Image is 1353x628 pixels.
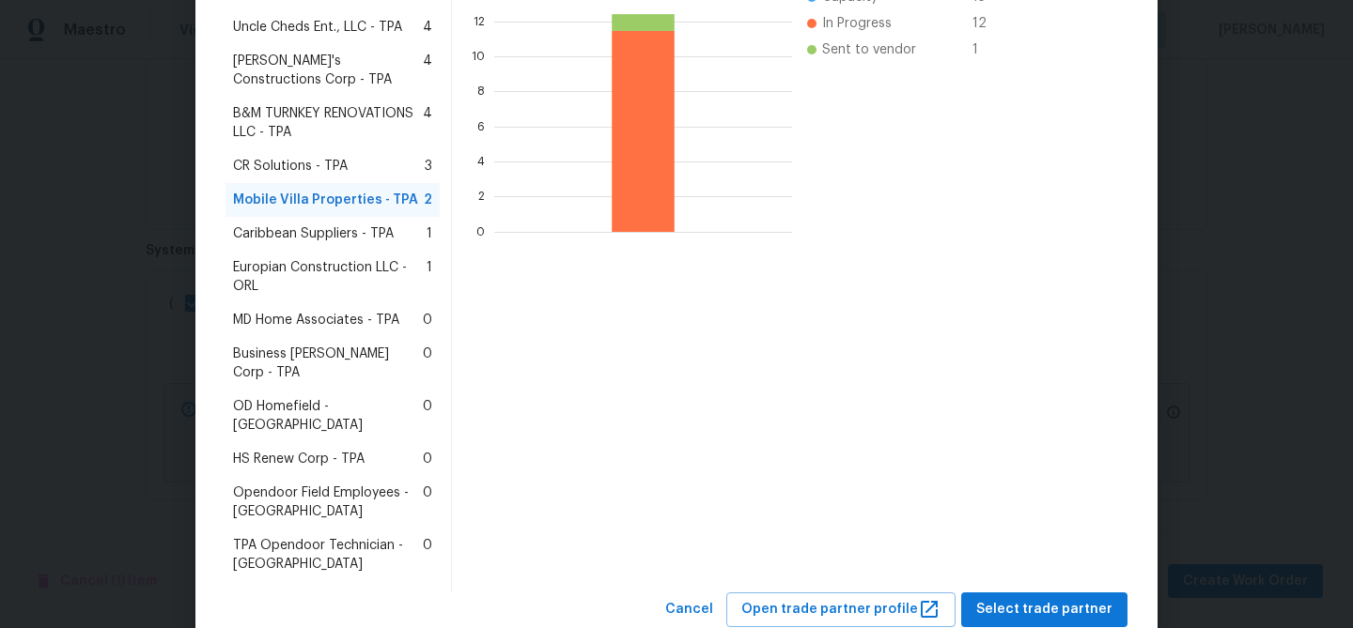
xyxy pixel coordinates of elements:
[233,18,402,37] span: Uncle Cheds Ent., LLC - TPA
[972,40,1003,59] span: 1
[423,450,432,468] span: 0
[423,345,432,382] span: 0
[961,592,1127,627] button: Select trade partner
[741,598,941,621] span: Open trade partner profile
[822,14,892,33] span: In Progress
[726,592,956,627] button: Open trade partner profile
[233,258,427,296] span: Europian Construction LLC - ORL
[478,191,485,202] text: 2
[423,536,432,574] span: 0
[233,224,394,243] span: Caribbean Suppliers - TPA
[972,14,1003,33] span: 12
[233,483,423,521] span: Opendoor Field Employees - [GEOGRAPHIC_DATA]
[665,598,713,621] span: Cancel
[476,226,485,237] text: 0
[658,592,721,627] button: Cancel
[424,191,432,209] span: 2
[477,121,485,132] text: 6
[233,311,399,329] span: MD Home Associates - TPA
[423,104,432,142] span: 4
[233,157,348,176] span: CR Solutions - TPA
[976,598,1112,621] span: Select trade partner
[233,345,423,382] span: Business [PERSON_NAME] Corp - TPA
[423,311,432,329] span: 0
[423,18,432,37] span: 4
[233,191,418,209] span: Mobile Villa Properties - TPA
[474,16,485,27] text: 12
[423,397,432,435] span: 0
[233,52,423,89] span: [PERSON_NAME]'s Constructions Corp - TPA
[427,224,432,243] span: 1
[423,483,432,521] span: 0
[427,258,432,296] span: 1
[233,397,423,435] span: OD Homefield - [GEOGRAPHIC_DATA]
[477,85,485,97] text: 8
[477,156,485,167] text: 4
[822,40,916,59] span: Sent to vendor
[425,157,432,176] span: 3
[423,52,432,89] span: 4
[233,104,423,142] span: B&M TURNKEY RENOVATIONS LLC - TPA
[233,450,365,468] span: HS Renew Corp - TPA
[233,536,423,574] span: TPA Opendoor Technician - [GEOGRAPHIC_DATA]
[472,51,485,62] text: 10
